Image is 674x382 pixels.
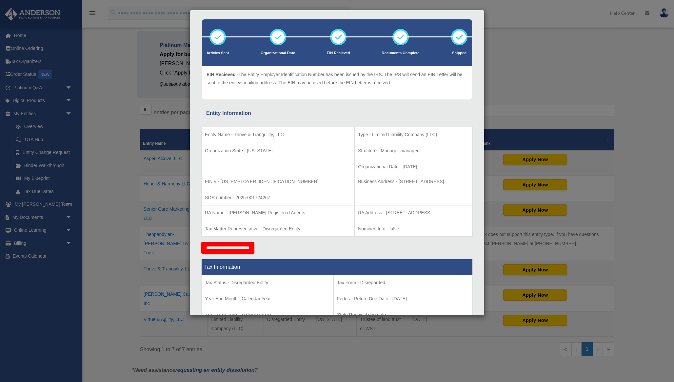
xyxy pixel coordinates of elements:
p: Entity Name - Thrive & Tranquility, LLC [205,131,351,139]
p: Organization State - [US_STATE] [205,147,351,155]
p: Nominee Info - false [358,225,469,233]
p: State Renewal due date - [337,311,469,319]
p: RA Address - [STREET_ADDRESS] [358,209,469,217]
p: RA Name - [PERSON_NAME] Registered Agents [205,209,351,217]
p: Type - Limited Liability Company (LLC) [358,131,469,139]
div: Entity Information [206,109,468,118]
p: The Entity Employer Identification Number has been issued by the IRS. The IRS will send an EIN Le... [207,71,467,87]
p: Tax Status - Disregarded Entity [205,279,330,287]
p: Organizational Date [261,50,295,56]
p: Organizational Date - [DATE] [358,163,469,171]
p: Year End Month - Calendar Year [205,295,330,303]
p: Articles Sent [207,50,229,56]
p: Documents Complete [382,50,419,56]
p: Tax Matter Representative - Disregarded Entity [205,225,351,233]
p: Tax Form - Disregarded [337,279,469,287]
td: Tax Period Type - Calendar Year [202,275,334,324]
p: Federal Return Due Date - [DATE] [337,295,469,303]
p: Shipped [451,50,467,56]
p: EIN # - [US_EMPLOYER_IDENTIFICATION_NUMBER] [205,178,351,186]
th: Tax Information [202,259,473,275]
p: SOS number - 2025-001724267 [205,194,351,202]
span: EIN Recieved - [207,72,238,77]
p: EIN Recieved [327,50,350,56]
p: Business Address - [STREET_ADDRESS] [358,178,469,186]
p: Structure - Manager-managed [358,147,469,155]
